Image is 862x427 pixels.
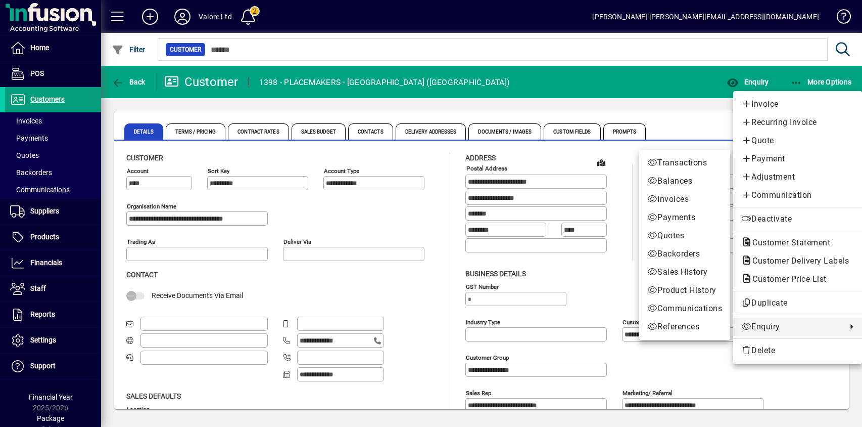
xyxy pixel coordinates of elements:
[733,210,862,228] button: Deactivate customer
[741,153,854,165] span: Payment
[741,98,854,110] span: Invoice
[741,256,854,266] span: Customer Delivery Labels
[741,189,854,201] span: Communication
[741,171,854,183] span: Adjustment
[741,238,835,247] span: Customer Statement
[741,297,854,309] span: Duplicate
[741,321,842,333] span: Enquiry
[741,345,854,357] span: Delete
[741,274,832,284] span: Customer Price List
[741,116,854,129] span: Recurring Invoice
[741,213,854,225] span: Deactivate
[741,135,854,147] span: Quote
